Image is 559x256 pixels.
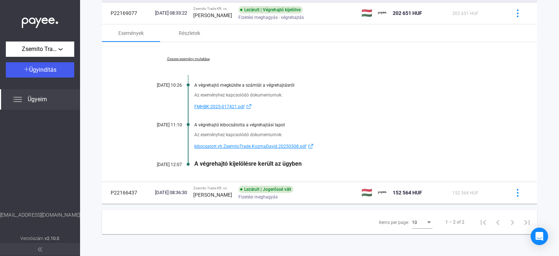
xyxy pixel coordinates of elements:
[24,67,29,72] img: plus-white.svg
[118,29,144,38] div: Események
[194,131,501,138] div: Az eseményhez kapcsolódó dokumentumok:
[452,11,479,16] span: 202 651 HUF
[179,29,200,38] div: Részletek
[138,122,182,127] div: [DATE] 11:10
[238,193,278,201] span: Fizetési meghagyás
[194,122,501,127] div: A végrehajtó kibocsátotta a végrehajtási lapot
[510,185,525,200] button: more-blue
[194,102,501,111] a: FMHBK-2025-017421.pdfexternal-link-blue
[491,215,505,229] button: Previous page
[28,95,47,104] span: Ügyeim
[193,186,233,190] div: Zsemito Trade Kft. vs
[245,104,253,109] img: external-link-blue
[476,215,491,229] button: First page
[452,190,479,196] span: 152 564 HUF
[193,7,233,11] div: Zsemito Trade Kft. vs
[102,182,152,204] td: P22166437
[238,6,303,13] div: Lezárult | Végrehajtó kijelölve
[412,218,432,227] mat-select: Items per page:
[445,218,464,227] div: 1 – 2 of 2
[531,228,548,245] div: Open Intercom Messenger
[514,9,522,17] img: more-blue
[193,12,232,18] strong: [PERSON_NAME]
[306,143,315,149] img: external-link-blue
[358,2,375,24] td: 🇭🇺
[505,215,520,229] button: Next page
[378,9,387,17] img: payee-logo
[393,10,422,16] span: 202 651 HUF
[6,42,74,57] button: Zsemito Trade Kft.
[194,142,501,151] a: kibocsatott.vh.ZsemitoTrade.KozmaDavid.20250508.pdfexternal-link-blue
[379,218,409,227] div: Items per page:
[393,190,422,196] span: 152 564 HUF
[378,188,387,197] img: payee-logo
[510,5,525,21] button: more-blue
[412,220,417,225] span: 10
[194,102,245,111] span: FMHBK-2025-017421.pdf
[238,186,293,193] div: Lezárult | Jogerőssé vált
[193,192,232,198] strong: [PERSON_NAME]
[29,66,56,73] span: Ügyindítás
[6,62,74,78] button: Ügyindítás
[155,189,187,196] div: [DATE] 08:36:30
[38,247,42,252] img: arrow-double-left-grey.svg
[138,162,182,167] div: [DATE] 12:07
[520,215,534,229] button: Last page
[138,83,182,88] div: [DATE] 10:26
[13,95,22,104] img: list.svg
[102,2,152,24] td: P22169077
[194,91,501,99] div: Az eseményhez kapcsolódó dokumentumok:
[138,57,238,61] a: Összes esemény mutatása
[155,9,187,17] div: [DATE] 08:33:22
[358,182,375,204] td: 🇭🇺
[194,160,501,167] div: A végrehajtó kijelölésre került az ügyben
[514,189,522,197] img: more-blue
[238,13,304,22] span: Fizetési meghagyás - végrehajtás
[22,45,58,54] span: Zsemito Trade Kft.
[194,83,501,88] div: A végrehajtó megküldte a számlát a végrehajtásról
[22,13,58,28] img: white-payee-white-dot.svg
[194,142,306,151] span: kibocsatott.vh.ZsemitoTrade.KozmaDavid.20250508.pdf
[45,236,60,241] strong: v2.10.0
